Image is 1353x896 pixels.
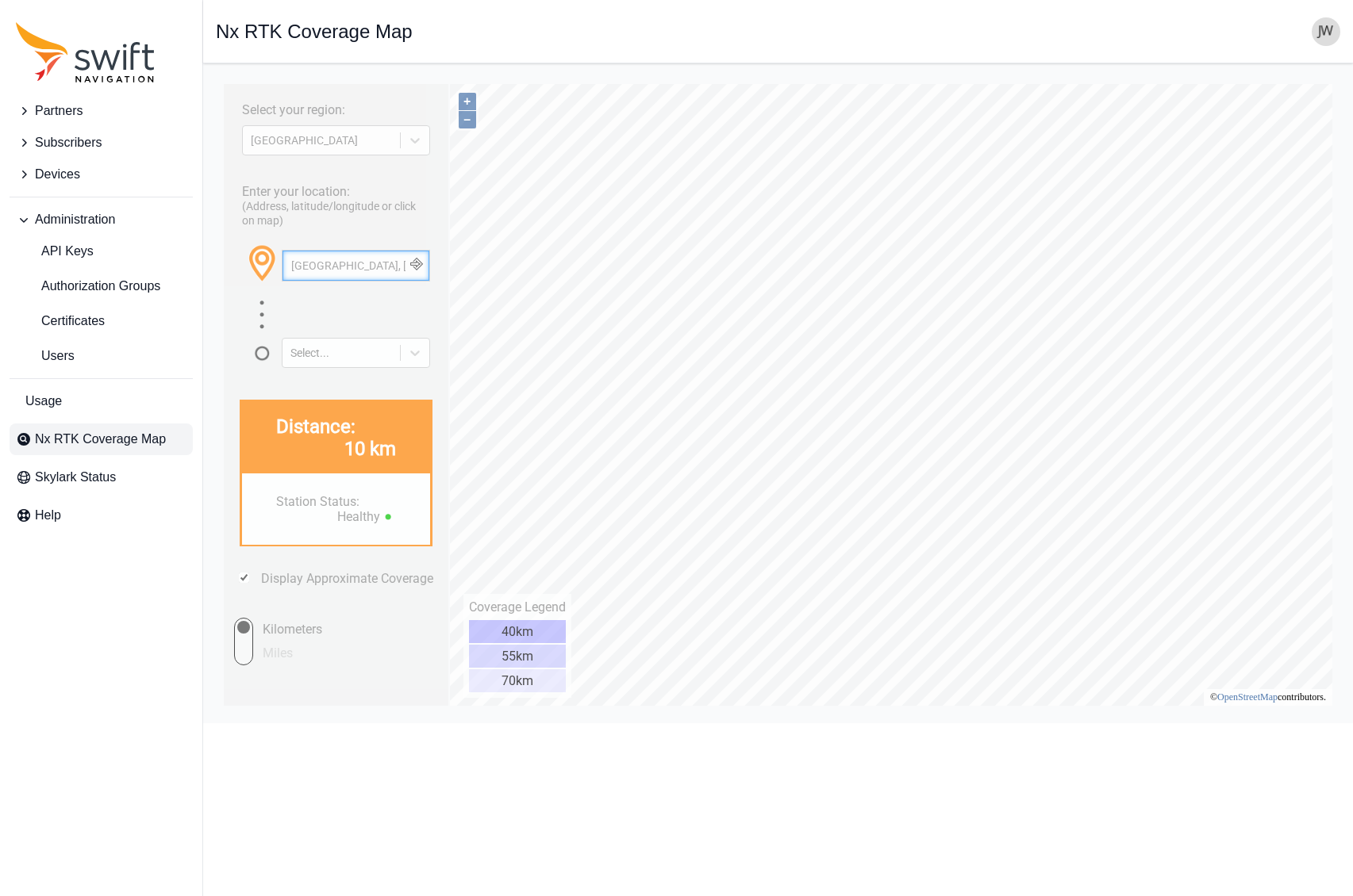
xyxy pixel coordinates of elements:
[253,593,350,616] div: 70km
[253,569,350,592] div: 55km
[35,165,80,184] span: Devices
[35,468,116,487] span: Skylark Status
[253,523,350,538] div: Coverage Legend
[10,270,193,302] a: Authorization Groups
[16,277,160,296] span: Authorization Groups
[10,500,193,531] a: Help
[10,423,193,455] a: Nx RTK Coverage Map
[10,95,193,127] button: Partners
[10,159,193,190] button: Devices
[35,506,61,525] span: Help
[216,76,1340,710] iframe: RTK Map
[1312,17,1340,46] img: user photo
[35,430,166,449] span: Nx RTK Coverage Map
[35,210,115,229] span: Administration
[216,22,413,41] h1: Nx RTK Coverage Map
[10,340,193,372] a: Users
[10,204,193,235] button: Administration
[35,133,102,152] span: Subscribers
[10,235,193,267] a: API Keys
[16,347,75,366] span: Users
[10,385,193,417] a: Usage
[35,101,83,121] span: Partners
[10,305,193,337] a: Certificates
[16,242,94,261] span: API Keys
[1001,615,1062,626] a: OpenStreetMap
[16,312,105,331] span: Certificates
[25,392,62,411] span: Usage
[253,544,350,567] div: 40km
[994,615,1110,626] li: © contributors.
[10,127,193,159] button: Subscribers
[10,461,193,493] a: Skylark Status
